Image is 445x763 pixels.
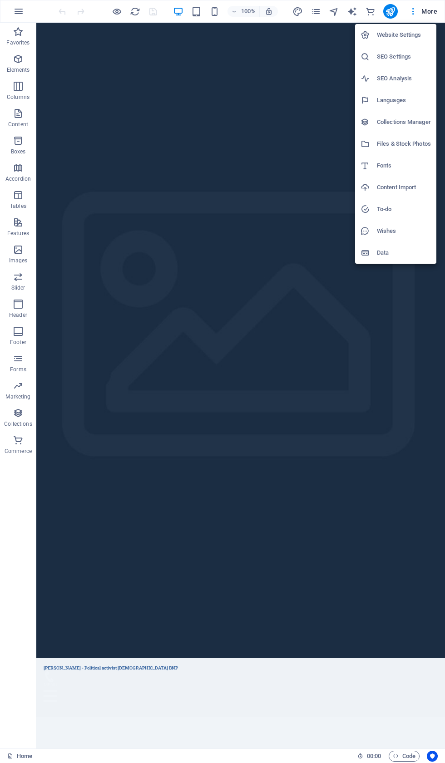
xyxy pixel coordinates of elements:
h6: Files & Stock Photos [377,138,431,149]
h6: SEO Analysis [377,73,431,84]
h6: To-do [377,204,431,215]
h6: Website Settings [377,30,431,40]
h6: Content Import [377,182,431,193]
h6: SEO Settings [377,51,431,62]
h6: Collections Manager [377,117,431,128]
h6: Wishes [377,226,431,236]
h6: Languages [377,95,431,106]
h6: Data [377,247,431,258]
h6: Fonts [377,160,431,171]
